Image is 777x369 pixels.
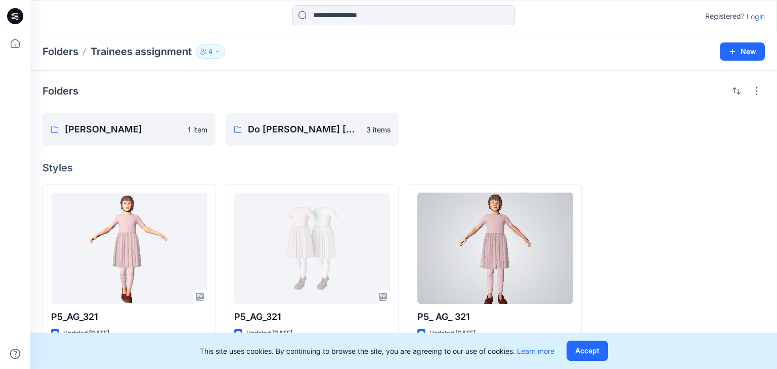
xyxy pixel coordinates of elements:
p: 3 items [366,124,391,135]
a: P5_ AG_ 321 [417,193,573,304]
p: P5_AG_321 [51,310,207,324]
button: Accept [567,341,608,361]
p: Updated [DATE] [63,328,109,339]
p: [PERSON_NAME] [65,122,182,136]
p: Updated [DATE] [429,328,476,339]
h4: Folders [42,85,78,97]
a: P5_AG_321 [234,193,390,304]
p: Updated [DATE] [246,328,292,339]
a: Do [PERSON_NAME] [PERSON_NAME]3 items [226,113,399,146]
h4: Styles [42,162,765,174]
p: 1 item [188,124,207,135]
p: Registered? [705,10,745,22]
a: [PERSON_NAME]1 item [42,113,215,146]
p: This site uses cookies. By continuing to browse the site, you are agreeing to our use of cookies. [200,346,554,356]
p: P5_ AG_ 321 [417,310,573,324]
p: Trainees assignment [91,44,192,59]
a: Folders [42,44,78,59]
p: P5_AG_321 [234,310,390,324]
button: 4 [196,44,225,59]
p: 4 [208,46,212,57]
button: New [720,42,765,61]
p: Login [747,11,765,22]
p: Do [PERSON_NAME] [PERSON_NAME] [248,122,360,136]
a: Learn more [517,347,554,355]
a: P5_AG_321 [51,193,207,304]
